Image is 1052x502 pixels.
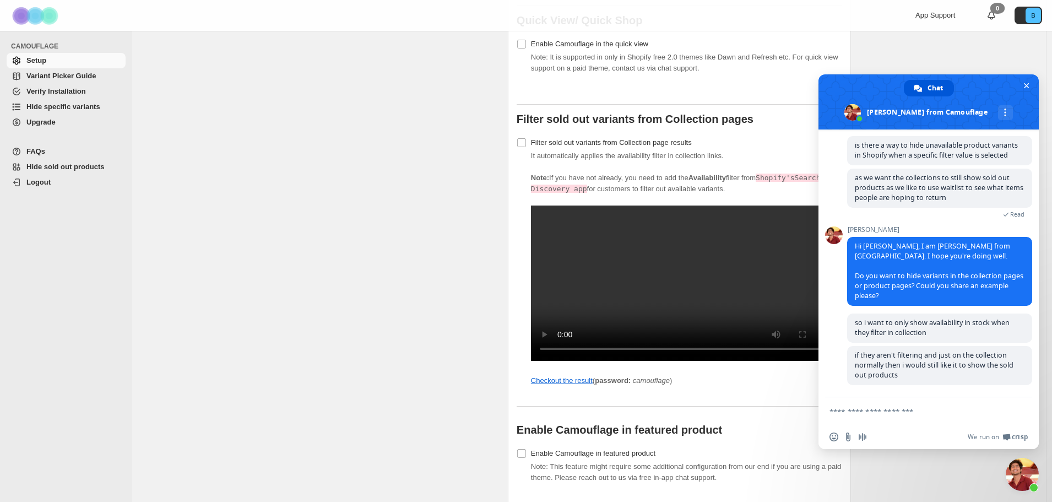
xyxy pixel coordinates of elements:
a: Hide sold out products [7,159,126,175]
strong: password: [595,376,631,385]
span: Filter sold out variants from Collection page results [531,138,692,147]
a: Checkout the result [531,376,593,385]
i: camouflage [633,376,670,385]
a: Close chat [1006,458,1039,491]
span: Upgrade [26,118,56,126]
a: Chat [904,80,954,96]
p: If you have not already, you need to add the filter from for customers to filter out available va... [531,172,842,195]
span: [PERSON_NAME] [847,226,1032,234]
span: Setup [26,56,46,64]
span: so i want to only show availability in stock when they filter in collection [855,318,1010,337]
a: Variant Picker Guide [7,68,126,84]
span: Note: It is supported in only in Shopify free 2.0 themes like Dawn and Refresh etc. For quick vie... [531,53,838,72]
span: if they aren't filtering and just on the collection normally then i would still like it to show t... [855,350,1013,380]
span: Hide specific variants [26,102,100,111]
span: Audio message [858,433,867,441]
span: FAQs [26,147,45,155]
span: Variant Picker Guide [26,72,96,80]
img: Camouflage [9,1,64,31]
b: Enable Camouflage in featured product [517,424,722,436]
a: 0 [986,10,997,21]
strong: Availability [688,174,726,182]
span: as we want the collections to still show sold out products as we like to use waitlist to see what... [855,173,1023,202]
span: Read [1010,210,1024,218]
b: Filter sold out variants from Collection pages [517,113,753,125]
div: 0 [990,3,1005,14]
span: is there a way to hide unavailable product variants in Shopify when a specific filter value is se... [855,141,1018,160]
span: We run on [968,433,999,441]
span: Close chat [1021,80,1032,91]
video: Add availability filter [531,206,842,361]
span: Crisp [1012,433,1028,441]
span: Logout [26,178,51,186]
span: App Support [915,11,955,19]
span: Enable Camouflage in featured product [531,449,655,457]
a: Logout [7,175,126,190]
span: CAMOUFLAGE [11,42,127,51]
span: Hi [PERSON_NAME], I am [PERSON_NAME] from [GEOGRAPHIC_DATA]. I hope you're doing well. Do you wan... [855,241,1023,300]
span: Verify Installation [26,87,86,95]
span: Hide sold out products [26,163,105,171]
button: Avatar with initials B [1015,7,1042,24]
span: Insert an emoji [829,433,838,441]
span: It automatically applies the availability filter in collection links. [531,152,842,386]
span: Note: This feature might require some additional configuration from our end if you are using a pa... [531,462,841,482]
a: Setup [7,53,126,68]
p: ( ) [531,375,842,386]
text: B [1031,12,1035,19]
textarea: Compose your message... [829,397,1006,425]
a: FAQs [7,144,126,159]
span: Avatar with initials B [1026,8,1041,23]
a: We run onCrisp [968,433,1028,441]
a: Verify Installation [7,84,126,99]
a: Hide specific variants [7,99,126,115]
span: Send a file [844,433,853,441]
b: Note: [531,174,549,182]
a: Upgrade [7,115,126,130]
span: Chat [928,80,943,96]
span: Enable Camouflage in the quick view [531,40,648,48]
